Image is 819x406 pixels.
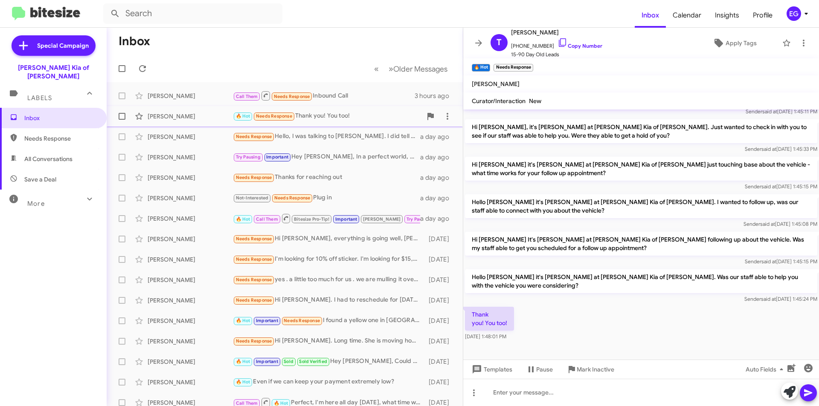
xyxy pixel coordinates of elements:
[236,297,272,303] span: Needs Response
[577,362,614,377] span: Mark Inactive
[233,295,424,305] div: Hi [PERSON_NAME]. I had to reschedule for [DATE] [DATE]. I appreciate your reaching out to me. Th...
[536,362,553,377] span: Pause
[760,221,775,227] span: said at
[148,276,233,284] div: [PERSON_NAME]
[420,173,456,182] div: a day ago
[27,94,52,102] span: Labels
[511,27,602,37] span: [PERSON_NAME]
[389,63,393,74] span: »
[465,194,817,218] p: Hello [PERSON_NAME] it's [PERSON_NAME] at [PERSON_NAME] Kia of [PERSON_NAME]. I wanted to follow ...
[24,134,97,143] span: Needs Response
[233,316,424,325] div: I found a yellow one in [GEOGRAPHIC_DATA] with 17,000 miles on it for 15 five and I bought it
[236,318,250,323] span: 🔥 Hot
[233,336,424,346] div: Hi [PERSON_NAME]. Long time. She is moving home.
[424,296,456,305] div: [DATE]
[708,3,746,28] span: Insights
[256,113,292,119] span: Needs Response
[374,63,379,74] span: «
[470,362,512,377] span: Templates
[266,154,288,160] span: Important
[37,41,89,50] span: Special Campaign
[148,153,233,161] div: [PERSON_NAME]
[761,146,776,152] span: said at
[27,200,45,207] span: More
[761,183,776,190] span: said at
[236,94,258,99] span: Call Them
[746,362,787,377] span: Auto Fields
[472,97,526,105] span: Curator/Interaction
[746,3,779,28] a: Profile
[236,277,272,282] span: Needs Response
[148,92,233,100] div: [PERSON_NAME]
[424,337,456,346] div: [DATE]
[236,400,258,406] span: Call Them
[761,296,776,302] span: said at
[233,275,424,285] div: yes . a little too much for us . we are mulling it over . can you do better ?
[274,400,288,406] span: 🔥 Hot
[511,37,602,50] span: [PHONE_NUMBER]
[233,111,422,121] div: Thank you! You too!
[407,216,431,222] span: Try Pausing
[494,64,533,72] small: Needs Response
[233,234,424,244] div: Hi [PERSON_NAME], everything is going well, [PERSON_NAME] has been great
[299,359,327,364] span: Sold Verified
[383,60,453,78] button: Next
[424,378,456,386] div: [DATE]
[369,60,384,78] button: Previous
[465,232,817,256] p: Hi [PERSON_NAME] It's [PERSON_NAME] at [PERSON_NAME] Kia of [PERSON_NAME] following up about the ...
[233,193,420,203] div: Plug in
[424,317,456,325] div: [DATE]
[236,256,272,262] span: Needs Response
[148,194,233,202] div: [PERSON_NAME]
[465,119,817,143] p: Hi [PERSON_NAME], it's [PERSON_NAME] at [PERSON_NAME] Kia of [PERSON_NAME]. Just wanted to check ...
[363,216,401,222] span: [PERSON_NAME]
[415,92,456,100] div: 3 hours ago
[24,175,56,184] span: Save a Deal
[148,378,233,386] div: [PERSON_NAME]
[148,317,233,325] div: [PERSON_NAME]
[103,3,282,24] input: Search
[779,6,810,21] button: EG
[666,3,708,28] a: Calendar
[745,183,817,190] span: Sender [DATE] 1:45:15 PM
[236,195,269,201] span: Not-Interested
[472,64,490,72] small: 🔥 Hot
[369,60,453,78] nav: Page navigation example
[335,216,357,222] span: Important
[393,64,447,74] span: Older Messages
[233,254,424,264] div: I'm looking for 10% off sticker. I'm looking for $15,000 trade-in value on my 2021 [PERSON_NAME]....
[148,357,233,366] div: [PERSON_NAME]
[148,337,233,346] div: [PERSON_NAME]
[12,35,96,56] a: Special Campaign
[745,258,817,265] span: Sender [DATE] 1:45:15 PM
[148,235,233,243] div: [PERSON_NAME]
[284,318,320,323] span: Needs Response
[420,132,456,141] div: a day ago
[424,357,456,366] div: [DATE]
[148,255,233,264] div: [PERSON_NAME]
[745,146,817,152] span: Sender [DATE] 1:45:33 PM
[236,379,250,385] span: 🔥 Hot
[236,216,250,222] span: 🔥 Hot
[233,90,415,101] div: Inbound Call
[420,153,456,161] div: a day ago
[787,6,801,21] div: EG
[236,236,272,242] span: Needs Response
[148,214,233,223] div: [PERSON_NAME]
[558,43,602,49] a: Copy Number
[746,108,817,115] span: Sender [DATE] 1:45:11 PM
[256,359,278,364] span: Important
[236,154,261,160] span: Try Pausing
[465,333,506,340] span: [DATE] 1:48:01 PM
[233,132,420,141] div: Hello, I was talking to [PERSON_NAME]. I did tell him that we were just looking, but really not i...
[465,157,817,181] p: Hi [PERSON_NAME] it's [PERSON_NAME] at [PERSON_NAME] Kia of [PERSON_NAME] just touching base abou...
[519,362,560,377] button: Pause
[236,359,250,364] span: 🔥 Hot
[236,338,272,344] span: Needs Response
[635,3,666,28] a: Inbox
[284,359,293,364] span: Sold
[148,173,233,182] div: [PERSON_NAME]
[511,50,602,59] span: 15-90 Day Old Leads
[274,94,310,99] span: Needs Response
